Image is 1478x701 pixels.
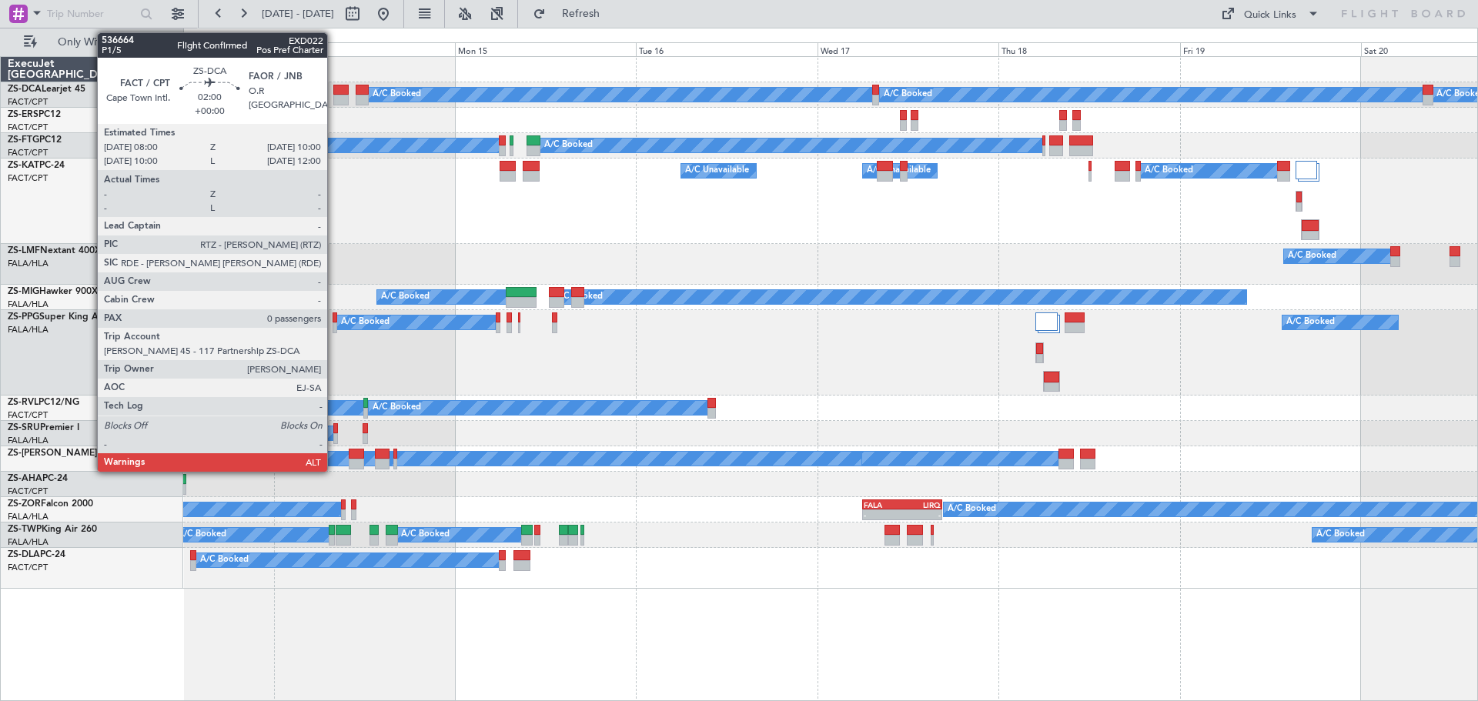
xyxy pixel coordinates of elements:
[8,135,62,145] a: ZS-FTGPC12
[8,110,61,119] a: ZS-ERSPC12
[1180,42,1361,56] div: Fri 19
[8,474,68,483] a: ZS-AHAPC-24
[8,312,124,322] a: ZS-PPGSuper King Air 200
[8,550,65,559] a: ZS-DLAPC-24
[8,85,85,94] a: ZS-DCALearjet 45
[8,135,39,145] span: ZS-FTG
[8,409,48,421] a: FACT/CPT
[373,396,421,419] div: A/C Booked
[8,435,48,446] a: FALA/HLA
[8,525,97,534] a: ZS-TWPKing Air 260
[864,510,902,519] div: -
[8,398,38,407] span: ZS-RVL
[8,324,48,335] a: FALA/HLA
[381,285,430,309] div: A/C Booked
[8,110,38,119] span: ZS-ERS
[902,500,941,509] div: LIRQ
[998,42,1179,56] div: Thu 18
[1213,2,1327,26] button: Quick Links
[8,122,48,133] a: FACT/CPT
[8,550,40,559] span: ZS-DLA
[8,85,42,94] span: ZS-DCA
[8,96,48,108] a: FACT/CPT
[274,42,455,56] div: Sun 14
[8,486,48,497] a: FACT/CPT
[8,449,97,458] span: ZS-[PERSON_NAME]
[8,449,139,458] a: ZS-[PERSON_NAME]CL601-3R
[8,258,48,269] a: FALA/HLA
[526,2,618,26] button: Refresh
[178,523,226,546] div: A/C Booked
[685,159,749,182] div: A/C Unavailable
[200,549,249,572] div: A/C Booked
[544,134,593,157] div: A/C Booked
[8,287,39,296] span: ZS-MIG
[1288,245,1336,268] div: A/C Booked
[1244,8,1296,23] div: Quick Links
[8,299,48,310] a: FALA/HLA
[1145,159,1193,182] div: A/C Booked
[1286,311,1335,334] div: A/C Booked
[17,30,167,55] button: Only With Activity
[8,398,79,407] a: ZS-RVLPC12/NG
[373,83,421,106] div: A/C Booked
[341,311,390,334] div: A/C Booked
[8,161,39,170] span: ZS-KAT
[455,42,636,56] div: Mon 15
[636,42,817,56] div: Tue 16
[47,2,135,25] input: Trip Number
[867,159,931,182] div: A/C Unavailable
[902,510,941,519] div: -
[8,172,48,184] a: FACT/CPT
[8,499,41,509] span: ZS-ZOR
[8,562,48,573] a: FACT/CPT
[549,8,614,19] span: Refresh
[8,246,40,255] span: ZS-LMF
[948,498,996,521] div: A/C Booked
[8,161,65,170] a: ZS-KATPC-24
[864,500,902,509] div: FALA
[8,312,39,322] span: ZS-PPG
[8,511,48,522] a: FALA/HLA
[8,474,42,483] span: ZS-AHA
[8,423,40,432] span: ZS-SRU
[262,7,334,21] span: [DATE] - [DATE]
[1316,523,1365,546] div: A/C Booked
[818,42,998,56] div: Wed 17
[8,525,42,534] span: ZS-TWP
[8,423,79,432] a: ZS-SRUPremier I
[8,536,48,548] a: FALA/HLA
[884,83,932,106] div: A/C Booked
[8,287,103,296] a: ZS-MIGHawker 900XP
[186,31,212,44] div: [DATE]
[401,523,450,546] div: A/C Booked
[8,147,48,159] a: FACT/CPT
[8,246,109,255] a: ZS-LMFNextant 400XTi
[40,37,162,48] span: Only With Activity
[8,499,93,509] a: ZS-ZORFalcon 2000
